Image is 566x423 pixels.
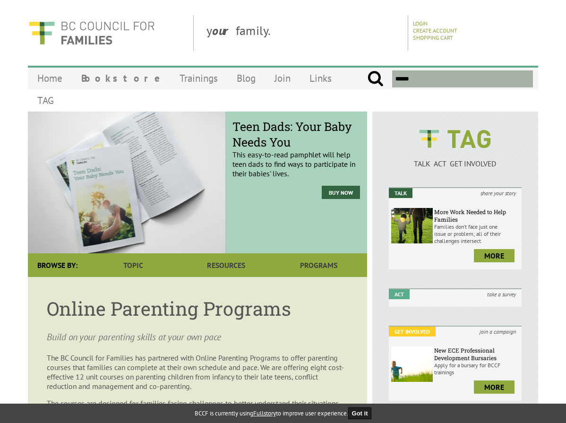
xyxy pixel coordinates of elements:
[434,223,519,244] p: Families don’t face just one issue or problem; all of their challenges intersect.
[265,67,300,89] a: Join
[475,188,522,198] i: share your story
[474,380,515,394] a: more
[212,23,236,38] strong: our
[47,353,348,391] p: The BC Council for Families has partnered with Online Parenting Programs to offer parenting cours...
[434,346,519,362] h6: New ECE Professional Development Bursaries
[300,67,341,89] a: Links
[389,289,410,299] em: Act
[474,327,522,337] i: join a campaign
[348,407,372,419] button: Got it
[434,362,519,376] p: Apply for a bursary for BCCF trainings
[367,70,384,87] input: Submit
[322,186,360,199] a: Buy Now
[389,159,522,168] p: TALK ACT GET INVOLVED
[28,89,63,112] a: TAG
[273,253,365,277] a: Programs
[413,34,453,41] a: Shopping Cart
[389,188,412,198] em: Talk
[72,67,170,89] a: Bookstore
[413,20,428,27] a: Login
[47,296,348,321] h1: Online Parenting Programs
[389,149,522,168] a: TALK ACT GET INVOLVED
[170,67,227,89] a: Trainings
[434,208,519,223] h6: More Work Needed to Help Families
[389,327,436,337] em: Get Involved
[180,253,272,277] a: Resources
[47,330,348,344] p: Build on your parenting skills at your own pace
[227,67,265,89] a: Blog
[232,126,360,178] p: This easy-to-read pamphlet will help teen dads to find ways to participate in their babies' lives.
[481,289,522,299] i: take a survey
[199,15,408,51] div: y family.
[28,253,87,277] div: Browse By:
[87,253,180,277] a: Topic
[474,249,515,262] a: more
[232,119,360,150] span: Teen Dads: Your Baby Needs You
[412,121,497,157] img: BCCF's TAG Logo
[413,27,457,34] a: Create Account
[28,15,155,51] img: BC Council for FAMILIES
[28,67,72,89] a: Home
[253,409,276,417] a: Fullstory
